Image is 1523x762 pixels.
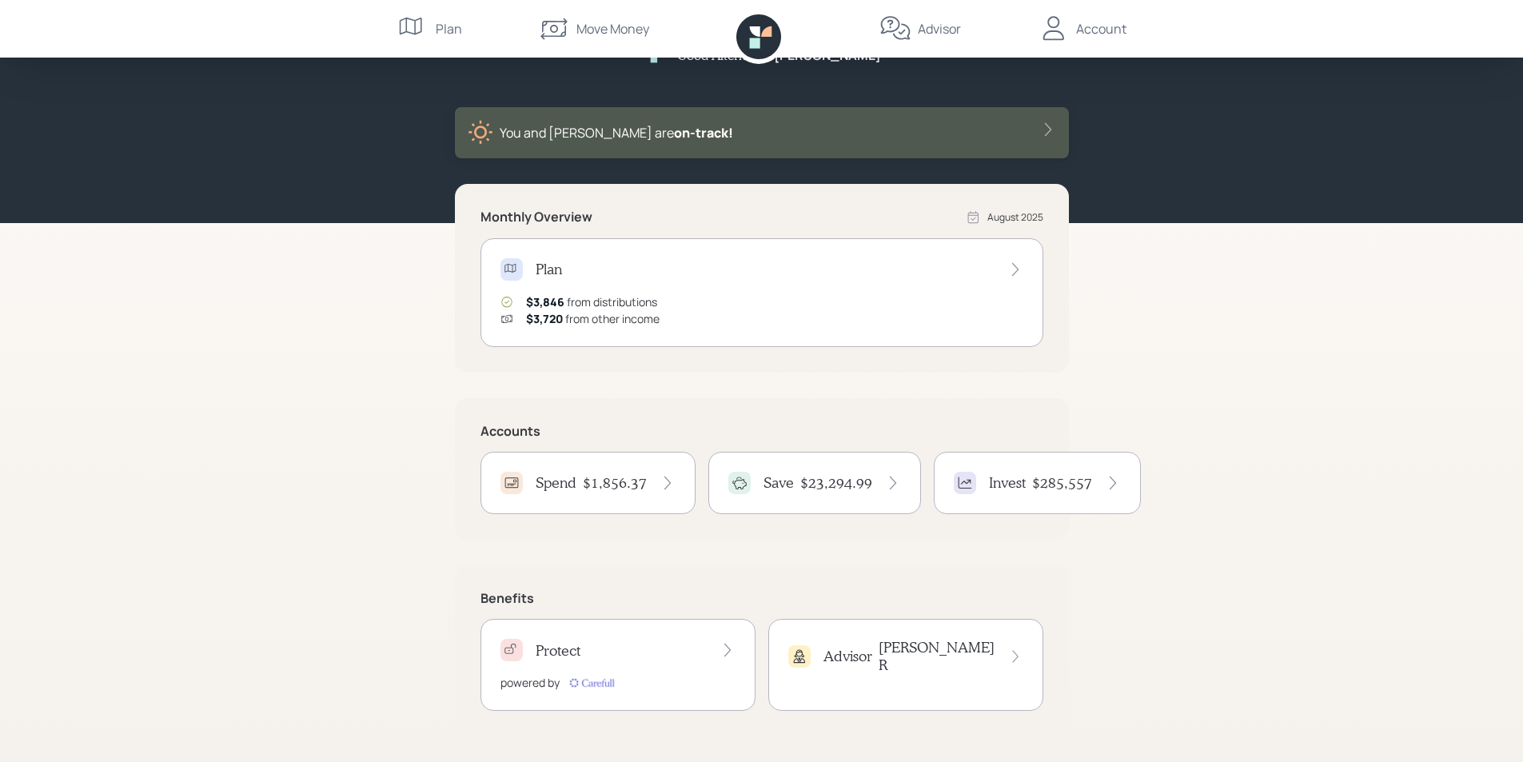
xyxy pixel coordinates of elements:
[436,19,462,38] div: Plan
[879,639,996,673] h4: [PERSON_NAME] R
[566,675,617,691] img: carefull-M2HCGCDH.digested.png
[480,424,1043,439] h5: Accounts
[526,293,657,310] div: from distributions
[480,591,1043,606] h5: Benefits
[800,474,872,492] h4: $23,294.99
[674,124,733,142] span: on‑track!
[468,120,493,146] img: sunny-XHVQM73Q.digested.png
[774,48,881,63] h5: [PERSON_NAME]
[526,310,660,327] div: from other income
[576,19,649,38] div: Move Money
[989,474,1026,492] h4: Invest
[583,474,647,492] h4: $1,856.37
[536,642,580,660] h4: Protect
[1032,474,1092,492] h4: $285,557
[987,210,1043,225] div: August 2025
[823,648,872,665] h4: Advisor
[1076,19,1126,38] div: Account
[526,294,564,309] span: $3,846
[763,474,794,492] h4: Save
[480,209,592,225] h5: Monthly Overview
[536,474,576,492] h4: Spend
[526,311,563,326] span: $3,720
[536,261,562,278] h4: Plan
[500,123,733,142] div: You and [PERSON_NAME] are
[918,19,961,38] div: Advisor
[500,674,560,691] div: powered by
[677,47,771,62] h5: Good Afternoon ,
